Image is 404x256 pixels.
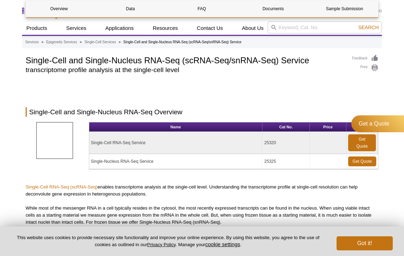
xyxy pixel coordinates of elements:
th: Price [310,122,346,132]
td: Single-Cell RNA-Seq Service [89,132,263,154]
a: Single-Cell RNA-Seq (scRNA-Seq) [26,184,97,190]
a: Applications [101,21,138,35]
th: Cat No. [262,122,309,132]
a: Contact Us [193,21,227,35]
span: Search [358,25,379,30]
li: » [41,40,44,44]
h2: transcriptome profile analysis at the single-cell level [26,67,345,73]
h2: Single-Cell and Single-Nucleus RNA-Seq Overview [26,107,378,117]
a: Feedback [352,55,378,62]
a: Single-Cell Services [84,39,116,45]
img: scRNA-Seq Service [36,122,73,159]
a: Overview [26,0,92,17]
a: Services [62,21,91,35]
a: Epigenetic Services [46,39,77,45]
td: 25325 [262,154,309,169]
a: FAQ [169,0,235,17]
a: Sample Submission [312,0,378,17]
button: Got it! [337,236,393,250]
a: Data [97,0,163,17]
a: Resources [149,21,182,35]
li: » [80,40,82,44]
td: 25320 [262,132,309,154]
button: Search [356,24,381,31]
button: cookie settings [205,241,240,247]
p: This website uses cookies to provide necessary site functionality and improve your online experie... [11,235,325,248]
a: Privacy Policy [147,242,176,247]
h1: Single-Cell and Single-Nucleus RNA-Seq (scRNA-Seq/snRNA-Seq) Service [26,55,345,65]
a: About Us [238,21,268,35]
a: Services [25,39,39,45]
a: Products [22,21,51,35]
td: Single-Nucleus RNA-Seq Service [89,154,263,169]
a: Get a Quote [351,115,404,132]
input: Keyword, Cat. No. [268,21,382,33]
a: Get Quote [348,156,376,166]
a: Documents [240,0,306,17]
p: enables transcriptome analysis at the single-cell level. Understanding the transcriptome profile ... [26,184,378,198]
a: Get Quote [348,134,376,151]
a: Print [352,64,378,72]
li: » [119,40,121,44]
th: Name [89,122,263,132]
p: While most of the messenger RNA in a cell typically resides in the cytosol, the most recently exp... [26,205,378,226]
li: Single-Cell and Single-Nucleus RNA-Seq (scRNA-Seq/snRNA-Seq) Service [123,40,241,44]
